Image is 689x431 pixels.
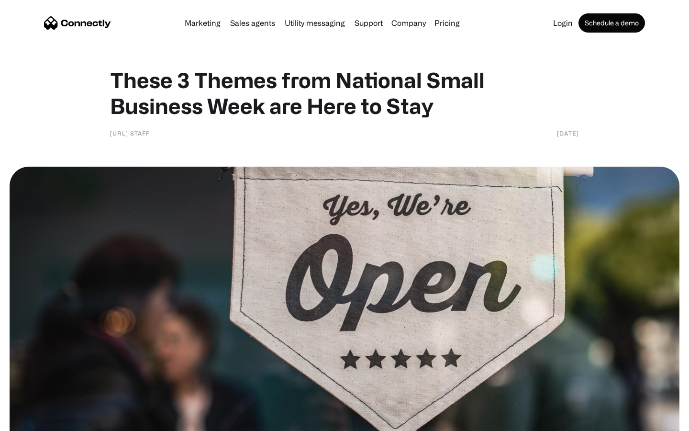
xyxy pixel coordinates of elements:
[281,19,349,27] a: Utility messaging
[181,19,224,27] a: Marketing
[226,19,279,27] a: Sales agents
[578,13,645,33] a: Schedule a demo
[549,19,577,27] a: Login
[10,414,57,428] aside: Language selected: English
[110,128,150,138] div: [URL] Staff
[351,19,387,27] a: Support
[19,414,57,428] ul: Language list
[391,16,426,30] div: Company
[557,128,579,138] div: [DATE]
[431,19,464,27] a: Pricing
[110,67,579,119] h1: These 3 Themes from National Small Business Week are Here to Stay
